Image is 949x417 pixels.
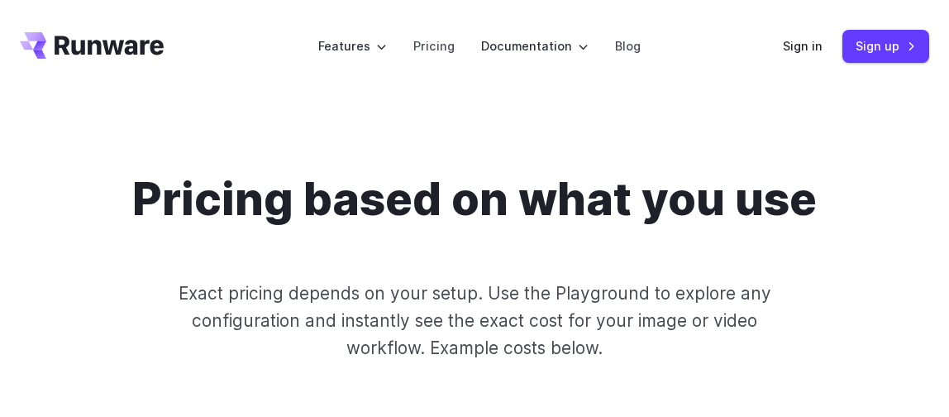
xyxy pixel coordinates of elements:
[615,36,641,55] a: Blog
[318,36,387,55] label: Features
[783,36,823,55] a: Sign in
[132,172,817,227] h1: Pricing based on what you use
[413,36,455,55] a: Pricing
[481,36,589,55] label: Documentation
[842,30,929,62] a: Sign up
[20,32,164,59] a: Go to /
[156,280,793,362] p: Exact pricing depends on your setup. Use the Playground to explore any configuration and instantl...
